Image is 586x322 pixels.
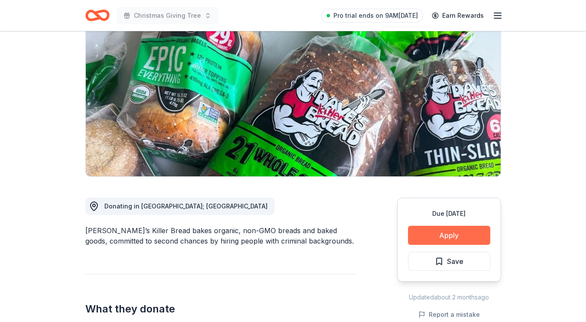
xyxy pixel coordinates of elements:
[104,202,268,210] span: Donating in [GEOGRAPHIC_DATA]; [GEOGRAPHIC_DATA]
[408,208,490,219] div: Due [DATE]
[427,8,489,23] a: Earn Rewards
[408,226,490,245] button: Apply
[117,7,218,24] button: Christmas Giving Tree
[447,256,463,267] span: Save
[418,309,480,320] button: Report a mistake
[85,5,110,26] a: Home
[408,252,490,271] button: Save
[85,302,356,316] h2: What they donate
[85,225,356,246] div: [PERSON_NAME]’s Killer Bread bakes organic, non-GMO breads and baked goods, committed to second c...
[397,292,501,302] div: Updated about 2 months ago
[333,10,418,21] span: Pro trial ends on 9AM[DATE]
[86,11,501,176] img: Image for Dave’s Killer Bread
[321,9,423,23] a: Pro trial ends on 9AM[DATE]
[134,10,201,21] span: Christmas Giving Tree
